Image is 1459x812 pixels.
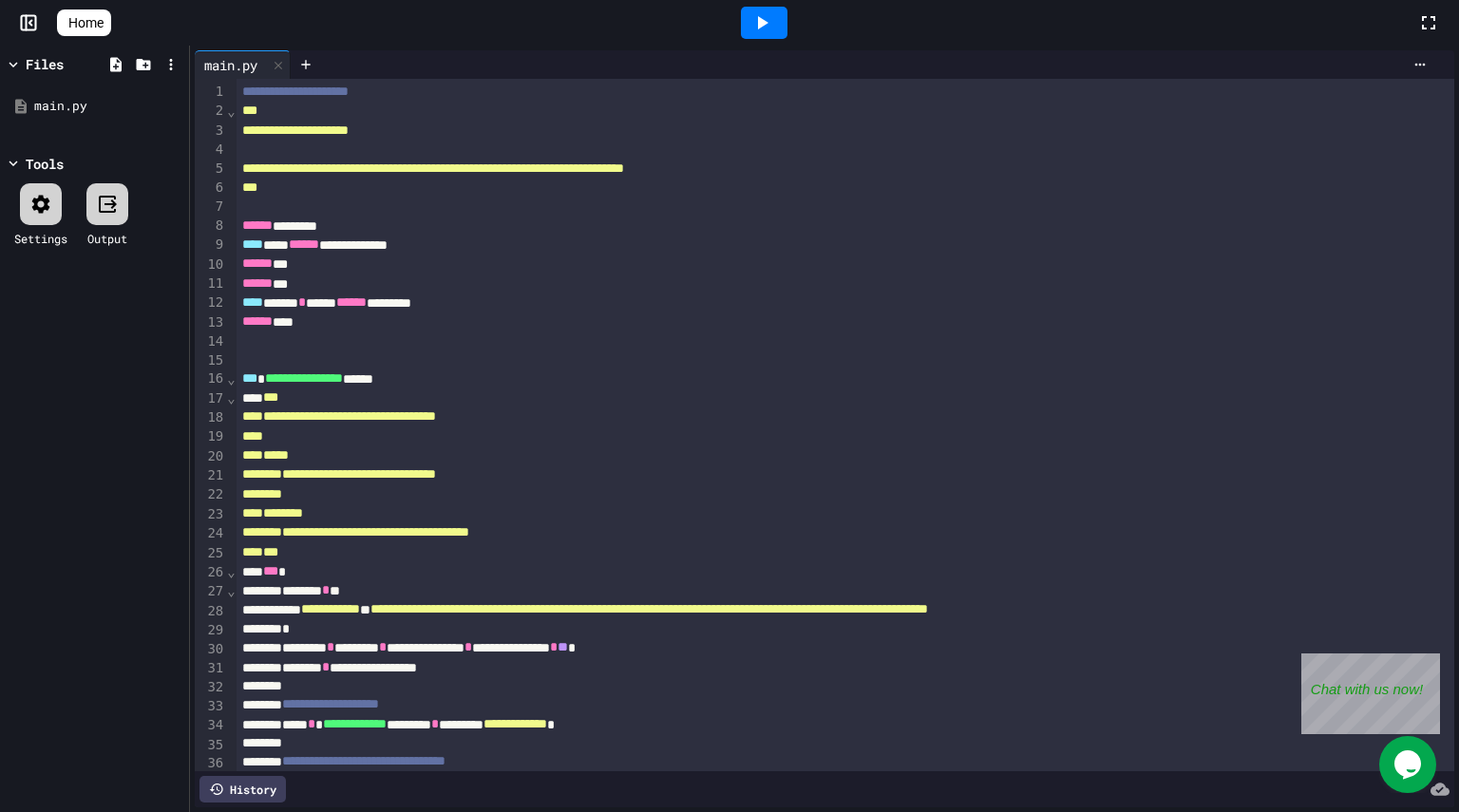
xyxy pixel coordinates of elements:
[195,55,267,75] div: main.py
[195,544,226,563] div: 25
[226,371,236,387] span: Fold line
[195,369,226,388] div: 16
[34,97,182,116] div: main.py
[195,313,226,332] div: 13
[195,678,226,697] div: 32
[195,408,226,427] div: 18
[195,274,226,293] div: 11
[195,485,226,504] div: 22
[195,659,226,678] div: 31
[195,141,226,160] div: 4
[195,447,226,466] div: 20
[26,54,64,74] div: Files
[195,198,226,217] div: 7
[68,13,104,32] span: Home
[14,230,67,247] div: Settings
[57,9,111,36] a: Home
[195,524,226,543] div: 24
[226,104,236,119] span: Fold line
[1379,736,1440,793] iframe: chat widget
[195,351,226,370] div: 15
[195,621,226,640] div: 29
[226,583,236,598] span: Fold line
[195,293,226,312] div: 12
[195,50,291,79] div: main.py
[26,154,64,174] div: Tools
[195,754,226,773] div: 36
[195,582,226,601] div: 27
[199,776,286,803] div: History
[195,179,226,198] div: 6
[195,102,226,121] div: 2
[195,602,226,621] div: 28
[195,505,226,524] div: 23
[195,160,226,179] div: 5
[195,83,226,102] div: 1
[226,564,236,579] span: Fold line
[195,217,226,236] div: 8
[195,466,226,485] div: 21
[195,640,226,659] div: 30
[1301,653,1440,734] iframe: chat widget
[195,332,226,351] div: 14
[226,390,236,406] span: Fold line
[195,697,226,716] div: 33
[195,122,226,141] div: 3
[87,230,127,247] div: Output
[195,236,226,255] div: 9
[195,389,226,408] div: 17
[195,736,226,755] div: 35
[195,563,226,582] div: 26
[195,255,226,274] div: 10
[195,716,226,735] div: 34
[195,427,226,446] div: 19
